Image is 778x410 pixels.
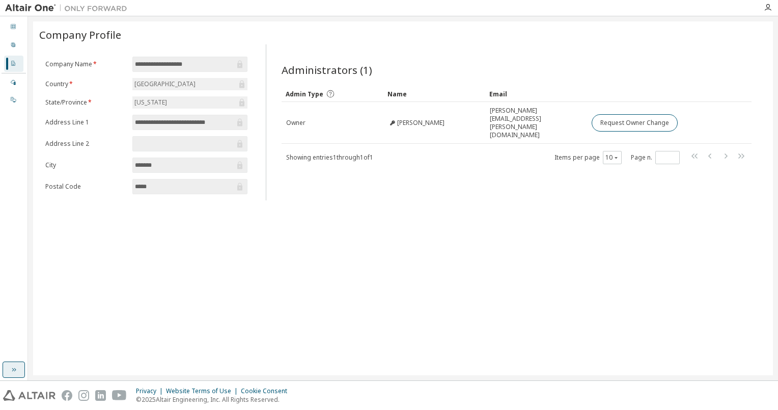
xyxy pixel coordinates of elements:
[282,63,372,77] span: Administrators (1)
[39,28,121,42] span: Company Profile
[136,387,166,395] div: Privacy
[4,92,23,108] div: On Prem
[489,86,583,102] div: Email
[45,161,126,169] label: City
[45,118,126,126] label: Address Line 1
[4,19,23,35] div: Dashboard
[78,390,89,401] img: instagram.svg
[133,79,197,90] div: [GEOGRAPHIC_DATA]
[605,153,619,162] button: 10
[397,119,444,127] span: [PERSON_NAME]
[45,60,126,68] label: Company Name
[132,96,247,109] div: [US_STATE]
[133,97,169,108] div: [US_STATE]
[45,183,126,191] label: Postal Code
[45,140,126,148] label: Address Line 2
[166,387,241,395] div: Website Terms of Use
[387,86,481,102] div: Name
[286,119,305,127] span: Owner
[136,395,293,404] p: © 2025 Altair Engineering, Inc. All Rights Reserved.
[62,390,72,401] img: facebook.svg
[95,390,106,401] img: linkedin.svg
[631,151,680,164] span: Page n.
[490,107,582,139] span: [PERSON_NAME][EMAIL_ADDRESS][PERSON_NAME][DOMAIN_NAME]
[132,78,247,90] div: [GEOGRAPHIC_DATA]
[45,80,126,88] label: Country
[592,114,678,132] button: Request Owner Change
[4,74,23,91] div: Managed
[112,390,127,401] img: youtube.svg
[3,390,55,401] img: altair_logo.svg
[554,151,622,164] span: Items per page
[4,56,23,72] div: Company Profile
[241,387,293,395] div: Cookie Consent
[45,98,126,107] label: State/Province
[286,153,373,162] span: Showing entries 1 through 1 of 1
[4,37,23,54] div: User Profile
[286,90,323,98] span: Admin Type
[5,3,132,13] img: Altair One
